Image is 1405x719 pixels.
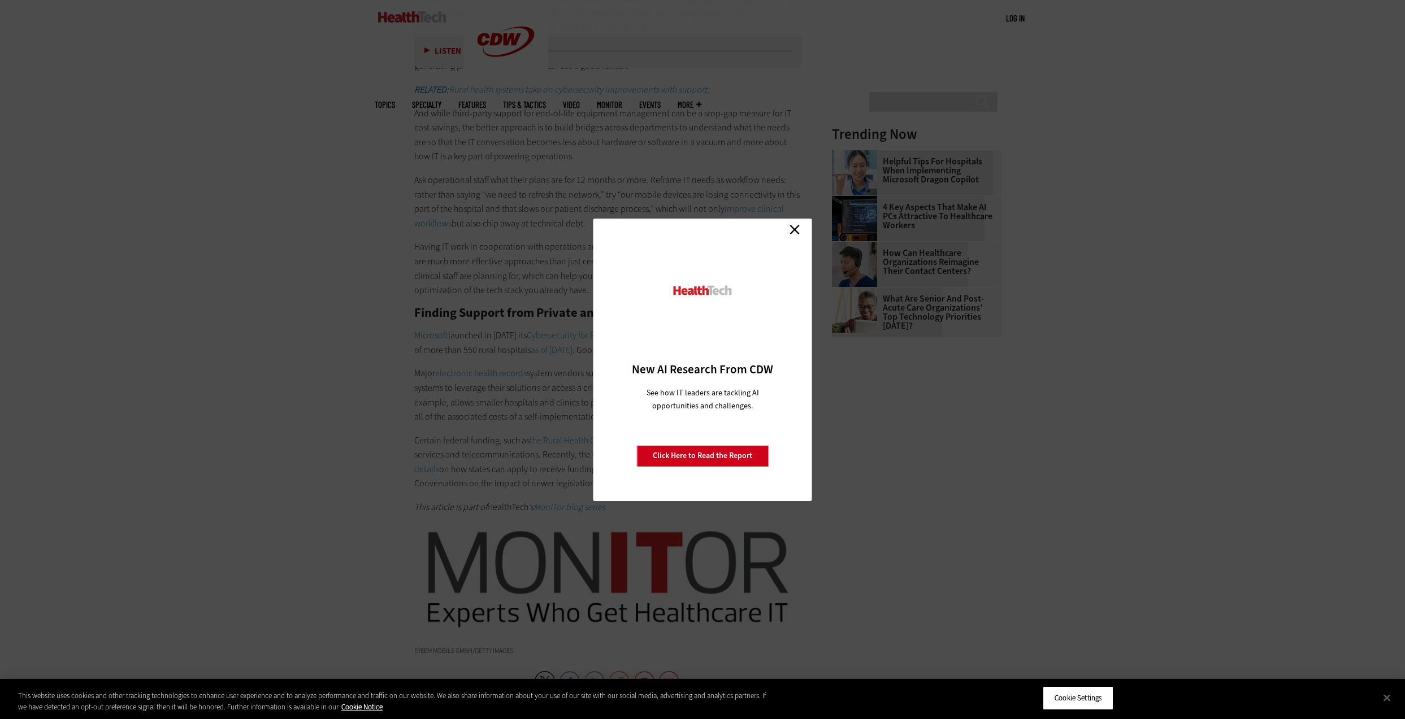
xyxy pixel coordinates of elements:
img: HealthTech_0.png [672,285,734,297]
a: More information about your privacy [341,702,383,712]
p: See how IT leaders are tackling AI opportunities and challenges. [633,386,773,412]
h3: New AI Research From CDW [613,361,792,377]
button: Cookie Settings [1043,686,1113,710]
a: Close [786,221,803,238]
a: Click Here to Read the Report [636,445,769,467]
button: Close [1374,685,1399,710]
div: This website uses cookies and other tracking technologies to enhance user experience and to analy... [18,690,773,712]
